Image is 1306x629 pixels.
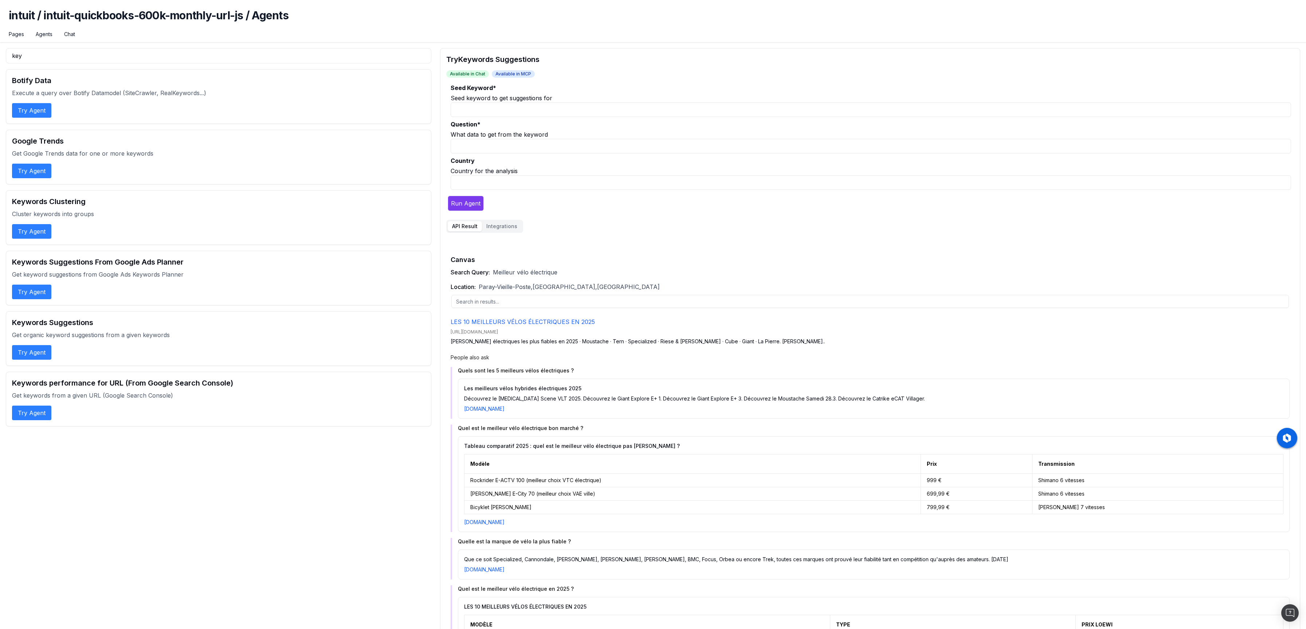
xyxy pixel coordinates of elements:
[12,257,425,267] h2: Keywords Suggestions From Google Ads Planner
[451,156,1291,165] label: Country
[451,268,490,277] h4: Search Query:
[464,556,1283,563] p: Que ce soit Specialized, Cannondale, [PERSON_NAME], [PERSON_NAME], [PERSON_NAME], BMC, Focus, Orb...
[464,442,1283,450] div: Tableau comparatif 2025 : quel est le meilleur vélo électrique pas [PERSON_NAME] ?
[9,31,24,38] a: Pages
[1032,474,1283,487] td: Shimano 6 vitesses
[458,585,1290,593] h4: Quel est le meilleur vélo électrique en 2025 ?
[921,474,1032,487] td: 999 €
[464,519,505,525] a: [DOMAIN_NAME]
[451,167,1291,175] div: Country for the analysis
[464,385,1283,392] div: Les meilleurs vélos hybrides électriques 2025
[446,54,1294,65] h2: Try Keywords Suggestions
[1032,487,1283,501] td: Shimano 6 vitesses
[12,331,425,339] p: Get organic keyword suggestions from a given keywords
[458,538,1290,545] h4: Quelle est la marque de vélo la plus fiable ?
[1281,604,1299,622] div: Open Intercom Messenger
[12,285,51,299] button: Try Agent
[1032,501,1283,514] td: [PERSON_NAME] 7 vitesses
[921,454,1032,474] th: Prix
[9,9,1297,31] h1: intuit / intuit-quickbooks-600k-monthly-url-js / Agents
[451,130,1291,139] div: What data to get from the keyword
[36,31,52,38] a: Agents
[12,103,51,118] button: Try Agent
[921,487,1032,501] td: 699,99 €
[448,221,482,231] button: API Result
[482,221,522,231] button: Integrations
[1082,621,1113,628] div: PRIX LOEWI
[12,224,51,239] button: Try Agent
[451,120,1291,129] label: Question
[12,317,425,328] h2: Keywords Suggestions
[12,210,425,218] p: Cluster keywords into groups
[12,75,425,86] h2: Botify Data
[451,83,1291,92] label: Seed Keyword
[12,164,51,178] button: Try Agent
[451,338,1290,345] p: [PERSON_NAME] électriques les plus fiables en 2025 · Moustache · Tern · Specialized · Riese & [PE...
[451,329,1290,335] div: [URL][DOMAIN_NAME]
[1038,460,1075,468] div: Transmission
[464,474,921,487] td: Rockrider E-ACTV 100 (meilleur choix VTC électrique)
[464,566,505,573] a: [DOMAIN_NAME]
[492,70,535,78] span: Available in MCP
[464,454,921,474] th: Modèle
[451,318,595,325] a: LES 10 MEILLEURS VÉLOS ÉLECTRIQUES EN 2025
[464,406,505,412] a: [DOMAIN_NAME]
[12,345,51,360] button: Try Agent
[12,391,425,400] p: Get keywords from a given URL (Google Search Console)
[12,149,425,158] p: Get Google Trends data for one or more keywords
[464,395,1283,402] p: Découvrez le [MEDICAL_DATA] Scene VLT 2025. Découvrez le Giant Explore E+ 1. Découvrez le Giant E...
[446,70,489,78] span: Available in Chat
[464,487,921,501] td: [PERSON_NAME] E-City 70 (meilleur choix VAE ville)
[458,367,1290,374] h4: Quels sont les 5 meilleurs vélos électriques ?
[458,425,1290,432] h4: Quel est le meilleur vélo électrique bon marché ?
[12,378,425,388] h2: Keywords performance for URL (From Google Search Console)
[6,48,431,63] input: Search agents...
[479,282,660,291] span: Paray-Vieille-Poste,[GEOGRAPHIC_DATA],[GEOGRAPHIC_DATA]
[464,501,921,514] td: Bicyklet [PERSON_NAME]
[451,354,1290,361] h3: People also ask
[451,94,1291,102] div: Seed keyword to get suggestions for
[451,282,476,291] h4: Location:
[12,270,425,279] p: Get keyword suggestions from Google Ads Keywords Planner
[12,136,425,146] h2: Google Trends
[12,406,51,420] button: Try Agent
[464,603,1283,610] div: LES 10 MEILLEURS VÉLOS ÉLECTRIQUES EN 2025
[493,268,557,277] span: Meilleur vélo électrique
[448,196,484,211] button: Run Agent
[451,295,1289,308] input: Search in results...
[64,31,75,38] a: Chat
[12,196,425,207] h2: Keywords Clustering
[921,501,1032,514] td: 799,99 €
[451,255,1290,265] h2: Canvas
[12,89,425,97] p: Execute a query over Botify Datamodel (SiteCrawler, RealKeywords...)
